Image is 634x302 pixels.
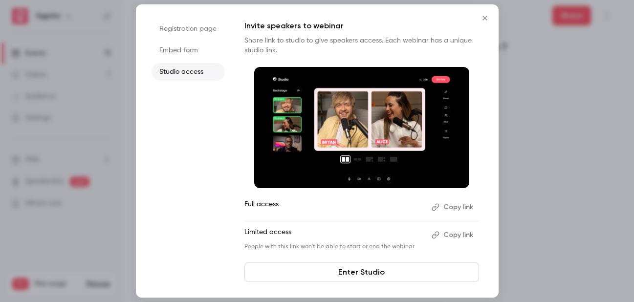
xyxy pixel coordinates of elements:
button: Close [475,8,495,28]
img: Invite speakers to webinar [254,67,469,188]
li: Studio access [152,63,225,81]
li: Registration page [152,20,225,38]
p: People with this link won't be able to start or end the webinar [244,243,424,251]
p: Limited access [244,227,424,243]
p: Share link to studio to give speakers access. Each webinar has a unique studio link. [244,36,479,55]
li: Embed form [152,42,225,59]
a: Enter Studio [244,262,479,282]
p: Full access [244,199,424,215]
p: Invite speakers to webinar [244,20,479,32]
button: Copy link [428,227,479,243]
button: Copy link [428,199,479,215]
